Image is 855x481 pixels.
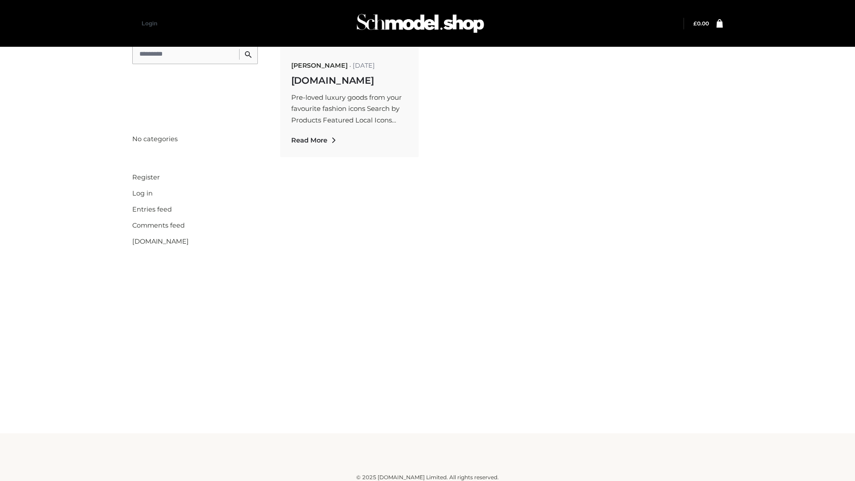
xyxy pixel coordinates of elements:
span: [DATE] [348,60,375,71]
span: [PERSON_NAME] [291,60,348,71]
a: [DOMAIN_NAME] [291,75,375,86]
img: Schmodel Admin 964 [354,6,487,41]
p: Pre-loved luxury goods from your favourite fashion icons Search by Products Featured Local Icons​… [291,92,408,126]
a: [DOMAIN_NAME] [132,237,189,245]
a: Register [132,173,160,181]
li: No categories [132,131,258,147]
a: Entries feed [132,205,172,213]
a: Read More [291,135,338,146]
a: Log in [132,189,153,197]
bdi: 0.00 [693,20,709,27]
span: £ [693,20,697,27]
a: £0.00 [693,20,709,27]
a: Login [142,20,157,27]
a: Comments feed [132,221,185,229]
